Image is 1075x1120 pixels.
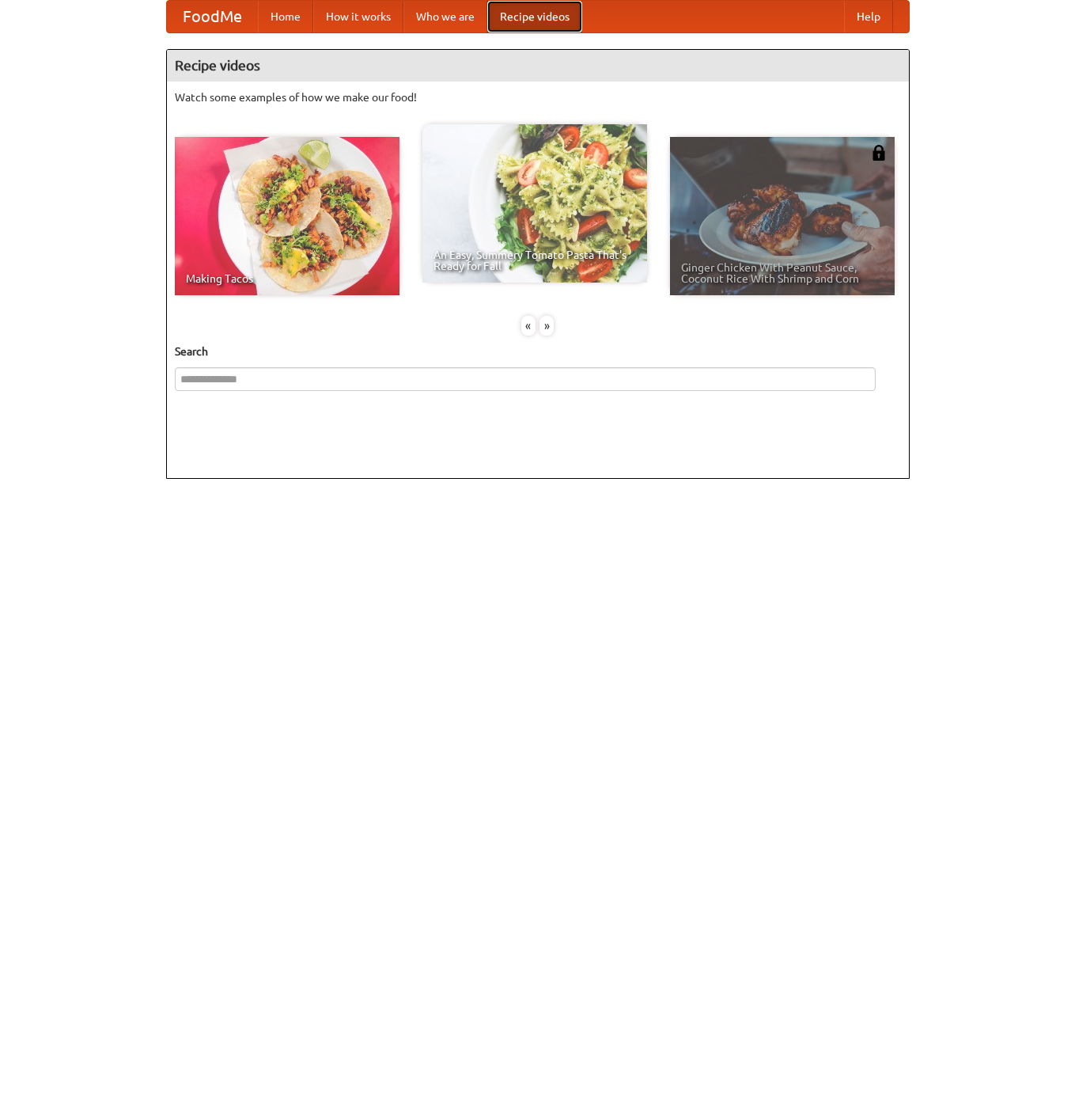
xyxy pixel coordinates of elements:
a: FoodMe [167,1,258,32]
a: Home [258,1,313,32]
a: Who we are [403,1,487,32]
h5: Search [175,344,901,359]
span: An Easy, Summery Tomato Pasta That's Ready for Fall [433,249,636,271]
a: How it works [313,1,403,32]
div: » [539,316,554,336]
h4: Recipe videos [167,50,909,82]
div: « [521,316,536,336]
a: Recipe videos [487,1,582,32]
p: Watch some examples of how we make our food! [175,89,901,105]
span: Making Tacos [186,273,388,284]
img: 483408.png [871,145,887,161]
a: An Easy, Summery Tomato Pasta That's Ready for Fall [422,124,647,283]
a: Help [844,1,893,32]
a: Making Tacos [175,137,399,295]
